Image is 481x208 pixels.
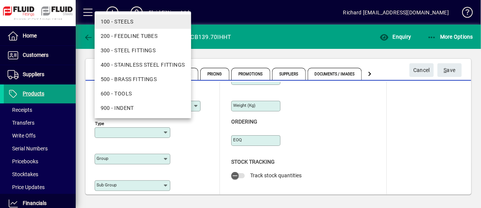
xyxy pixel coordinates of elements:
a: Pricebooks [4,155,76,168]
span: Back [84,34,109,40]
mat-option: 900 - INDENT [95,101,191,115]
div: 400 - STAINLESS STEEL FITTINGS [101,61,185,69]
a: Receipts [4,103,76,116]
span: Promotions [231,68,270,80]
button: Back [82,30,111,44]
mat-label: Type [95,121,104,126]
div: 300 - STEEL FITTINGS [101,47,185,55]
span: Transfers [8,120,34,126]
span: More Options [427,34,473,40]
app-page-header-button: Back [76,30,117,44]
mat-option: 600 - TOOLS [95,86,191,101]
mat-option: 400 - STAINLESS STEEL FITTINGS [95,58,191,72]
a: Transfers [4,116,76,129]
span: ave [444,64,456,77]
mat-option: 500 - BRASS FITTINGS [95,72,191,86]
button: Profile [125,6,149,19]
span: Customers [23,52,48,58]
div: Richard [EMAIL_ADDRESS][DOMAIN_NAME] [343,6,449,19]
a: Serial Numbers [4,142,76,155]
span: Documents / Images [308,68,362,80]
div: 600 - TOOLS [101,90,185,98]
span: Home [23,33,37,39]
mat-option: 100 - STEELS [95,14,191,29]
mat-label: Sub group [97,182,117,188]
a: Customers [4,46,76,65]
span: Suppliers [23,71,44,77]
span: Enquiry [380,34,411,40]
mat-option: 200 - FEEDLINE TUBES [95,29,191,43]
a: Price Updates [4,181,76,194]
span: Financials [23,200,47,206]
div: 500 - BRASS FITTINGS [101,75,185,83]
span: Stock Tracking [231,159,275,165]
div: 200 - FEEDLINE TUBES [101,32,185,40]
span: Write Offs [8,133,36,139]
a: Suppliers [4,65,76,84]
a: Stocktakes [4,168,76,181]
div: HCB139.70IHHT [186,31,231,43]
button: Save [437,63,462,77]
div: 100 - STEELS [101,18,185,26]
button: More Options [425,30,475,44]
button: Cancel [409,63,434,77]
mat-label: EOQ [233,137,242,142]
a: Write Offs [4,129,76,142]
button: Add [100,6,125,19]
mat-label: Weight (Kg) [233,103,255,108]
span: Stocktakes [8,171,38,177]
span: Ordering [231,119,257,125]
span: Price Updates [8,184,45,190]
a: Knowledge Base [456,2,472,26]
span: Track stock quantities [250,172,302,178]
span: Cancel [413,64,430,77]
span: Pricebooks [8,158,38,164]
span: Pricing [200,68,229,80]
span: Products [23,91,44,97]
span: Receipts [8,107,32,113]
div: Fluid Fittings Ltd [149,6,189,19]
a: Home [4,27,76,45]
span: Suppliers [272,68,306,80]
mat-option: 300 - STEEL FITTINGS [95,43,191,58]
span: S [444,67,447,73]
mat-label: Group [97,156,108,161]
span: Serial Numbers [8,145,48,152]
button: Enquiry [378,30,413,44]
div: 900 - INDENT [101,104,185,112]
